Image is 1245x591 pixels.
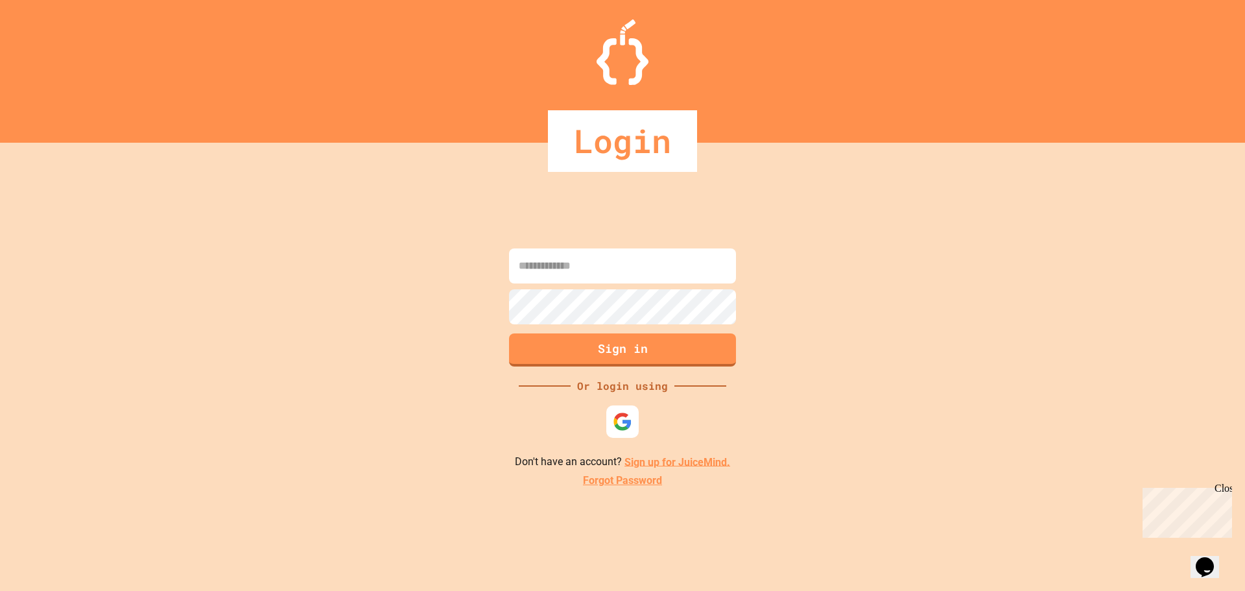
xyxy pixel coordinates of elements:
[613,412,632,431] img: google-icon.svg
[515,454,730,470] p: Don't have an account?
[1191,539,1232,578] iframe: chat widget
[548,110,697,172] div: Login
[5,5,89,82] div: Chat with us now!Close
[583,473,662,488] a: Forgot Password
[1137,483,1232,538] iframe: chat widget
[509,333,736,367] button: Sign in
[624,455,730,468] a: Sign up for JuiceMind.
[597,19,648,85] img: Logo.svg
[571,378,674,394] div: Or login using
